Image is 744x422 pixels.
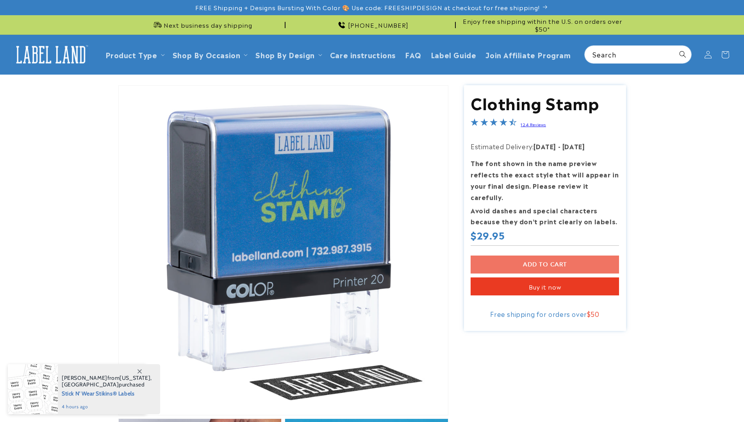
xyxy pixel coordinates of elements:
span: Stick N' Wear Stikins® Labels [62,388,152,398]
div: Announcement [118,15,285,34]
div: Announcement [459,15,626,34]
a: Join Affiliate Program [481,45,575,64]
span: 4 hours ago [62,403,152,410]
img: Label Land [12,43,90,67]
a: Label Land [9,39,93,70]
span: FREE Shipping + Designs Bursting With Color 🎨 Use code: FREESHIPDESIGN at checkout for free shipp... [195,4,540,11]
div: Free shipping for orders over [471,310,619,318]
span: Enjoy free shipping within the U.S. on orders over $50* [459,17,626,32]
span: $29.95 [471,229,505,241]
a: Shop By Design [255,49,314,60]
a: Label Guide [426,45,481,64]
span: [US_STATE] [120,374,150,381]
span: 50 [591,309,599,318]
span: from , purchased [62,375,152,388]
strong: [DATE] [533,141,556,151]
button: Buy it now [471,277,619,295]
span: Shop By Occasion [173,50,241,59]
span: Next business day shipping [164,21,252,29]
a: Product Type [105,49,157,60]
span: Join Affiliate Program [485,50,571,59]
a: Care instructions [325,45,400,64]
div: Announcement [289,15,456,34]
span: [GEOGRAPHIC_DATA] [62,381,119,388]
span: [PERSON_NAME] [62,374,107,381]
span: Care instructions [330,50,396,59]
summary: Shop By Occasion [168,45,251,64]
a: 124 Reviews [521,122,546,127]
strong: Avoid dashes and special characters because they don’t print clearly on labels. [471,206,617,226]
button: Search [674,46,691,63]
a: FAQ [400,45,426,64]
h1: Clothing Stamp [471,92,619,113]
span: FAQ [405,50,421,59]
span: Label Guide [431,50,476,59]
span: 4.4-star overall rating [471,119,517,129]
summary: Shop By Design [251,45,325,64]
strong: [DATE] [562,141,585,151]
p: Estimated Delivery: [471,141,619,152]
strong: The font shown in the name preview reflects the exact style that will appear in your final design... [471,158,619,201]
span: $ [587,309,591,318]
strong: - [558,141,561,151]
summary: Product Type [101,45,168,64]
span: [PHONE_NUMBER] [348,21,409,29]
